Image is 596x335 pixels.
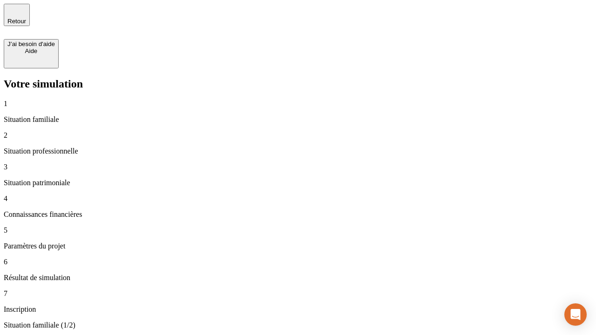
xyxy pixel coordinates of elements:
[4,131,592,140] p: 2
[4,274,592,282] p: Résultat de simulation
[7,47,55,54] div: Aide
[4,305,592,314] p: Inscription
[4,179,592,187] p: Situation patrimoniale
[4,147,592,155] p: Situation professionnelle
[4,163,592,171] p: 3
[4,289,592,298] p: 7
[4,210,592,219] p: Connaissances financières
[4,226,592,234] p: 5
[4,321,592,329] p: Situation familiale (1/2)
[4,194,592,203] p: 4
[4,258,592,266] p: 6
[7,40,55,47] div: J’ai besoin d'aide
[4,4,30,26] button: Retour
[4,242,592,250] p: Paramètres du projet
[564,303,587,326] div: Open Intercom Messenger
[7,18,26,25] span: Retour
[4,100,592,108] p: 1
[4,39,59,68] button: J’ai besoin d'aideAide
[4,78,592,90] h2: Votre simulation
[4,115,592,124] p: Situation familiale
